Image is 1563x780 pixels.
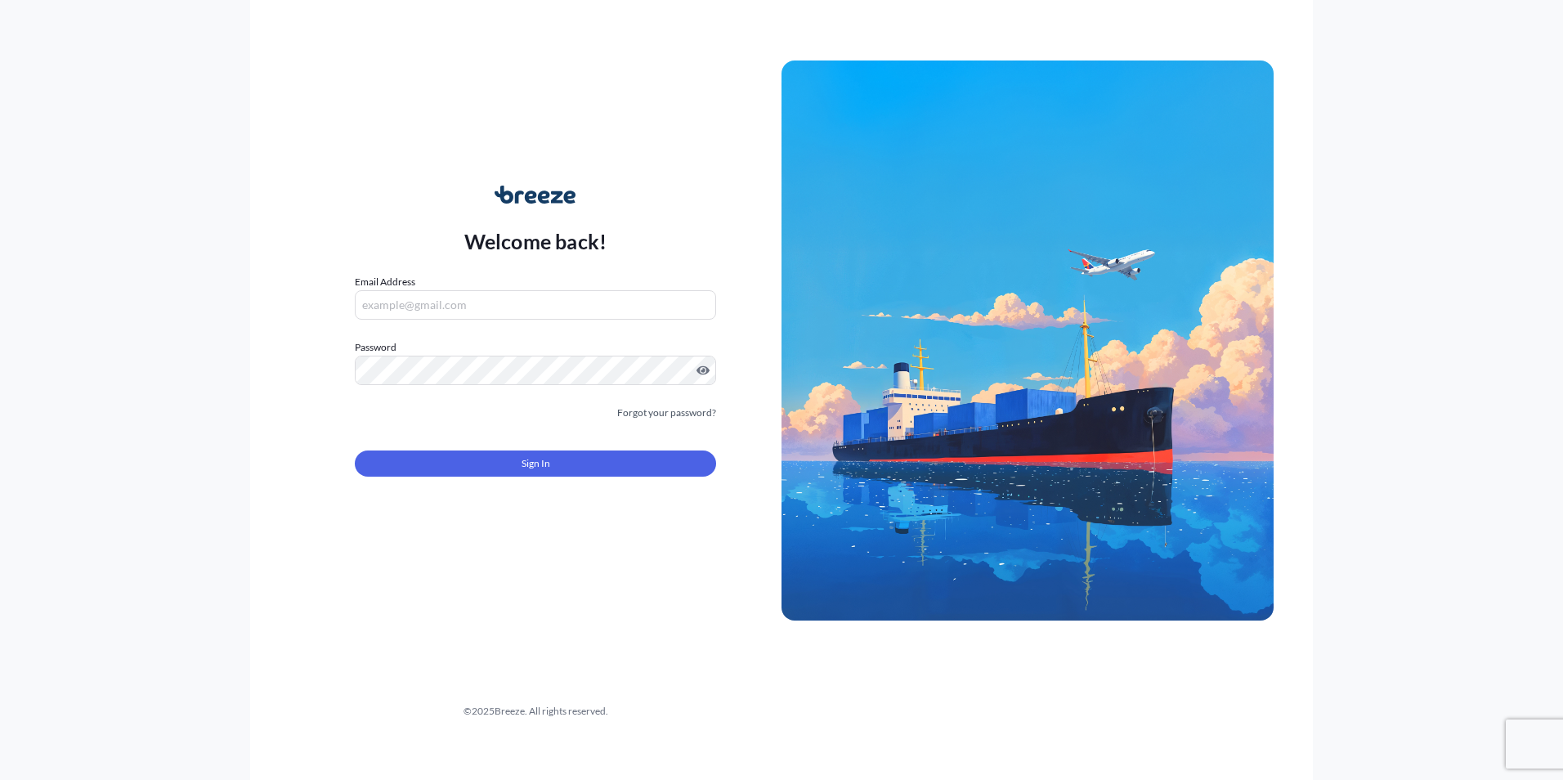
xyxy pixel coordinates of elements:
span: Sign In [522,455,550,472]
img: Ship illustration [781,61,1274,620]
label: Password [355,339,716,356]
label: Email Address [355,274,415,290]
a: Forgot your password? [617,405,716,421]
p: Welcome back! [464,228,607,254]
button: Sign In [355,451,716,477]
div: © 2025 Breeze. All rights reserved. [289,703,781,719]
button: Show password [696,364,710,377]
input: example@gmail.com [355,290,716,320]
